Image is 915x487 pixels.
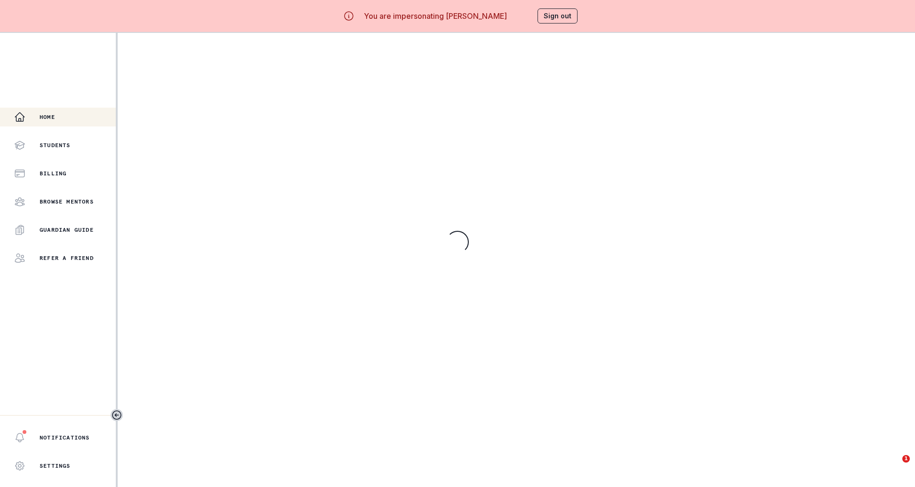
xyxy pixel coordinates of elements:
p: Settings [40,462,71,470]
p: You are impersonating [PERSON_NAME] [364,10,507,22]
iframe: Intercom live chat [883,455,906,478]
button: Toggle sidebar [111,409,123,421]
p: Students [40,141,71,149]
p: Refer a friend [40,254,94,262]
p: Notifications [40,434,90,441]
p: Guardian Guide [40,226,94,234]
p: Home [40,113,55,121]
p: Browse Mentors [40,198,94,205]
span: 1 [902,455,910,463]
p: Billing [40,170,66,177]
button: Sign out [538,8,578,24]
